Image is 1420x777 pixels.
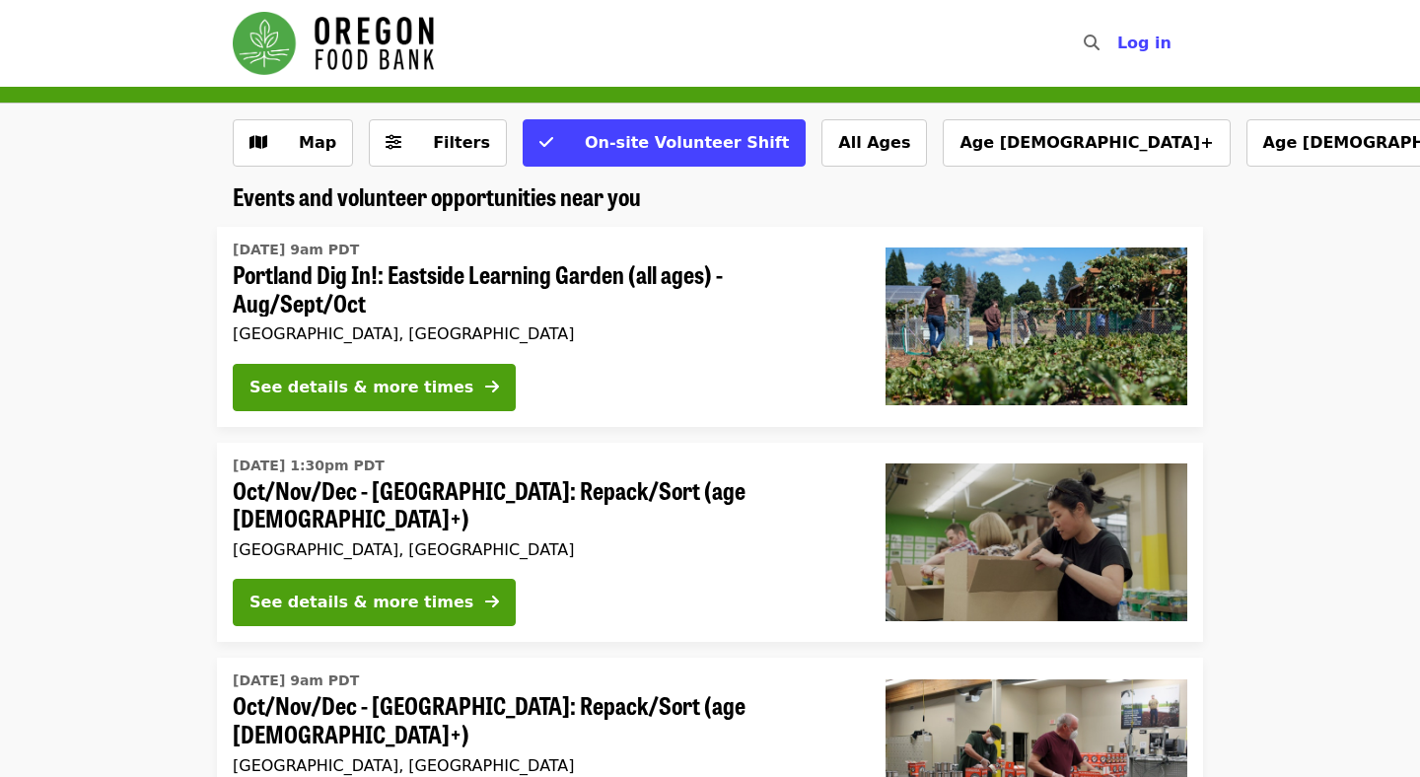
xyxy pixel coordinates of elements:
[233,260,854,318] span: Portland Dig In!: Eastside Learning Garden (all ages) - Aug/Sept/Oct
[249,376,473,399] div: See details & more times
[1111,20,1127,67] input: Search
[233,540,854,559] div: [GEOGRAPHIC_DATA], [GEOGRAPHIC_DATA]
[1101,24,1187,63] button: Log in
[233,240,359,260] time: [DATE] 9am PDT
[233,119,353,167] button: Show map view
[585,133,789,152] span: On-site Volunteer Shift
[369,119,507,167] button: Filters (0 selected)
[299,133,336,152] span: Map
[485,378,499,396] i: arrow-right icon
[886,247,1187,405] img: Portland Dig In!: Eastside Learning Garden (all ages) - Aug/Sept/Oct organized by Oregon Food Bank
[539,133,553,152] i: check icon
[217,443,1203,643] a: See details for "Oct/Nov/Dec - Portland: Repack/Sort (age 8+)"
[233,476,854,533] span: Oct/Nov/Dec - [GEOGRAPHIC_DATA]: Repack/Sort (age [DEMOGRAPHIC_DATA]+)
[217,227,1203,427] a: See details for "Portland Dig In!: Eastside Learning Garden (all ages) - Aug/Sept/Oct"
[249,133,267,152] i: map icon
[233,671,359,691] time: [DATE] 9am PDT
[1117,34,1171,52] span: Log in
[233,456,385,476] time: [DATE] 1:30pm PDT
[386,133,401,152] i: sliders-h icon
[433,133,490,152] span: Filters
[1084,34,1100,52] i: search icon
[233,12,434,75] img: Oregon Food Bank - Home
[233,364,516,411] button: See details & more times
[233,324,854,343] div: [GEOGRAPHIC_DATA], [GEOGRAPHIC_DATA]
[233,756,854,775] div: [GEOGRAPHIC_DATA], [GEOGRAPHIC_DATA]
[886,463,1187,621] img: Oct/Nov/Dec - Portland: Repack/Sort (age 8+) organized by Oregon Food Bank
[821,119,927,167] button: All Ages
[233,691,854,748] span: Oct/Nov/Dec - [GEOGRAPHIC_DATA]: Repack/Sort (age [DEMOGRAPHIC_DATA]+)
[233,178,641,213] span: Events and volunteer opportunities near you
[523,119,806,167] button: On-site Volunteer Shift
[943,119,1230,167] button: Age [DEMOGRAPHIC_DATA]+
[249,591,473,614] div: See details & more times
[485,593,499,611] i: arrow-right icon
[233,579,516,626] button: See details & more times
